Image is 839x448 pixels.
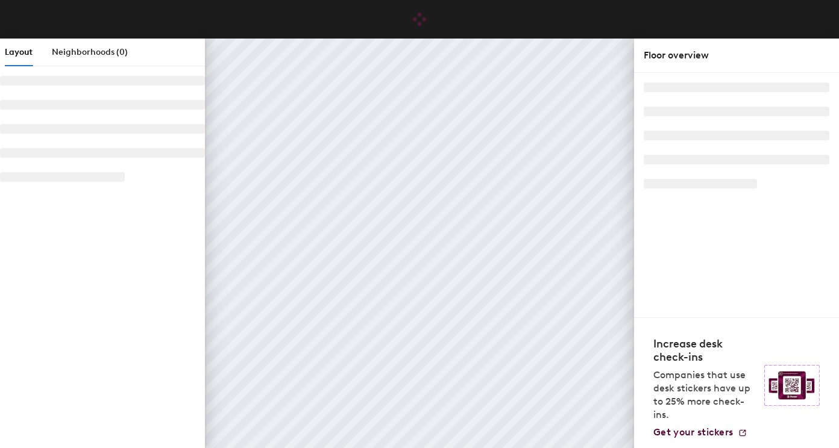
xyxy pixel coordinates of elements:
[52,47,128,57] span: Neighborhoods (0)
[764,365,820,406] img: Sticker logo
[653,369,757,422] p: Companies that use desk stickers have up to 25% more check-ins.
[653,426,747,438] a: Get your stickers
[653,337,757,364] h4: Increase desk check-ins
[644,48,829,63] div: Floor overview
[653,426,733,438] span: Get your stickers
[5,47,33,57] span: Layout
